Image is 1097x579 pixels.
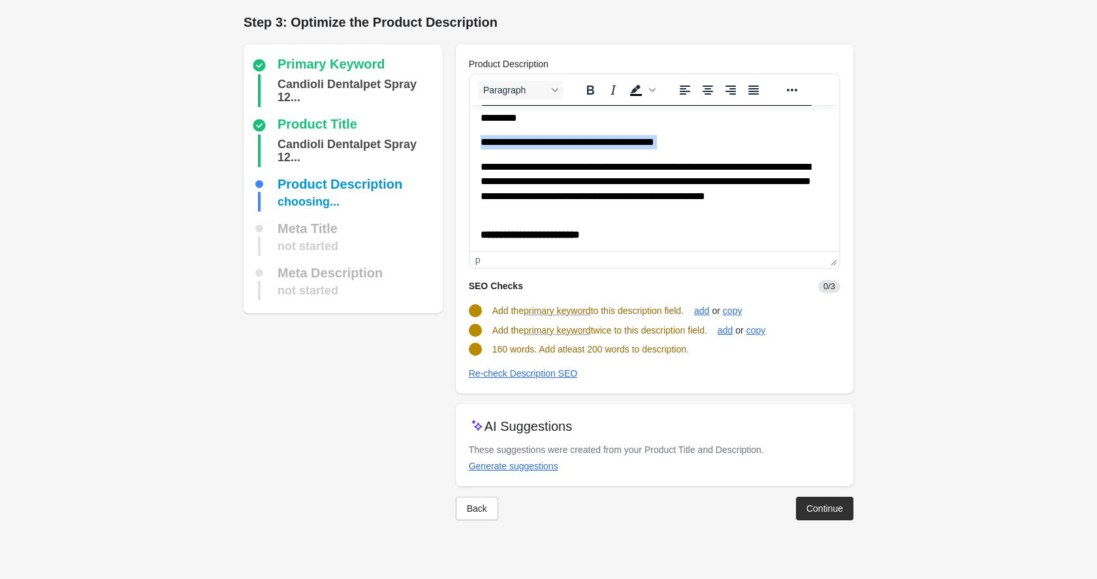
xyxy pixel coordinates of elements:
button: add [689,299,714,322]
span: SEO Checks [469,281,523,291]
iframe: Rich Text Area [470,105,839,251]
button: Bold [579,81,601,99]
div: Re-check Description SEO [469,368,578,379]
p: AI Suggestions [485,417,573,435]
div: Back [467,503,487,514]
button: copy [718,299,748,322]
button: Italic [602,81,624,99]
div: Continue [806,503,843,514]
div: Press the Up and Down arrow keys to resize the editor. [825,252,839,268]
div: add [694,305,709,316]
button: Re-check Description SEO [464,362,583,385]
button: Align center [697,81,719,99]
button: Justify [742,81,765,99]
div: not started [278,281,338,300]
button: Blocks [478,81,563,99]
div: Meta Title [278,222,338,235]
span: Paragraph [483,85,547,95]
div: copy [746,325,766,336]
div: Meta Description [278,266,383,279]
div: Candioli Dentalpet Spray 125 ml [278,74,437,107]
span: 160 words. Add atleast 200 words to description. [492,344,689,354]
span: Add the to this description field. [492,305,684,316]
div: copy [723,305,742,316]
button: copy [741,319,771,342]
span: primary keyword [524,304,591,317]
div: not started [278,236,338,256]
div: add [718,325,733,336]
span: primary keyword [524,324,591,337]
div: Candioli Dentalpet Spray 125 ml Dental Spray [278,134,437,167]
div: Product Description [278,178,402,191]
div: Product Title [278,117,357,133]
button: Generate suggestions [464,454,564,478]
div: Generate suggestions [469,461,558,471]
div: p [475,255,481,265]
button: Align left [674,81,696,99]
span: or [709,304,722,317]
div: choosing... [278,192,340,211]
span: Add the twice to this description field. [492,325,707,336]
button: Back [456,497,498,520]
span: or [733,324,746,337]
button: Continue [796,497,853,520]
span: These suggestions were created from your Product Title and Description. [469,445,764,455]
span: 0/3 [818,280,840,293]
button: add [712,319,738,342]
button: Reveal or hide additional toolbar items [781,81,803,99]
h1: Step 3: Optimize the Product Description [244,13,853,31]
button: Align right [720,81,742,99]
div: Background color [625,81,658,99]
div: Primary Keyword [278,57,385,73]
label: Product Description [469,57,548,70]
